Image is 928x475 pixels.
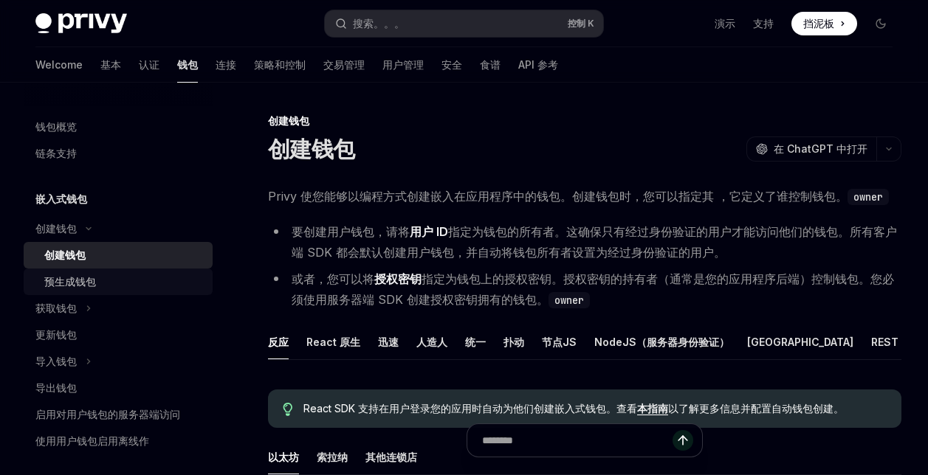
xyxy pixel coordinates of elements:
[44,273,96,291] div: 预生成钱包
[323,58,365,72] font: 交易管理
[35,190,87,208] h5: 嵌入式钱包
[715,16,735,31] a: 演示
[100,47,121,83] a: 基本
[518,58,558,72] font: API 参考
[323,47,365,83] a: 交易管理
[35,379,77,397] div: 导出钱包
[465,333,486,351] font: 统一
[268,114,901,128] div: 创建钱包
[673,430,693,451] button: 发送消息
[100,58,121,72] font: 基本
[44,246,86,264] div: 创建钱包
[35,353,77,370] div: 导入钱包
[177,58,198,72] font: 钱包
[35,220,77,237] div: 创建钱包
[416,325,447,359] button: 人造人
[35,118,77,136] div: 钱包概览
[568,18,594,30] span: 控制 K
[465,325,486,359] button: 统一
[637,402,668,415] a: 本指南
[480,47,501,83] a: 食谱
[254,47,306,83] a: 策略和控制
[747,333,853,351] font: [GEOGRAPHIC_DATA]
[378,333,399,351] font: 迅速
[594,333,729,351] font: NodeJS（服务器身份验证）
[503,325,524,359] button: 扑动
[268,221,901,263] li: 要创建用户钱包，请将 指定为钱包的所有者。这确保只有经过身份验证的用户才能访问他们的钱包。所有客户端 SDK 都会默认创建用户钱包，并自动将钱包所有者设置为经过身份验证的用户。
[441,47,462,83] a: 安全
[480,58,501,72] font: 食谱
[35,13,127,34] img: 深色标志
[24,401,213,428] a: 启用对用户钱包的服务器端访问
[268,189,848,204] font: Privy 使您能够以编程方式创建嵌入在应用程序中的钱包。创建钱包时，您可以指定其 ，它定义了谁控制钱包。
[268,333,289,351] font: 反应
[803,16,834,31] span: 挡泥板
[774,142,867,156] span: 在 ChatGPT 中打开
[24,268,213,295] a: 预生成钱包
[594,325,729,359] button: NodeJS（服务器身份验证）
[35,145,77,162] div: 链条支持
[139,47,159,83] a: 认证
[325,10,602,37] button: 搜索。。。控制 K
[378,325,399,359] button: 迅速
[24,375,213,401] a: 导出钱包
[382,58,424,72] font: 用户管理
[503,333,524,351] font: 扑动
[746,136,876,162] button: 在 ChatGPT 中打开
[216,58,236,72] font: 连接
[303,401,887,416] span: React SDK 支持在用户登录您的应用时自动为他们创建嵌入式钱包。查看 以了解更多信息并配置自动钱包创建。
[268,325,289,359] button: 反应
[549,292,590,308] code: owner
[24,114,213,140] a: 钱包概览
[216,47,236,83] a: 连接
[306,333,360,351] font: React 原生
[542,333,577,351] font: 节点JS
[410,224,448,239] strong: 用户 ID
[791,12,857,35] a: 挡泥板
[374,271,422,286] strong: 授权密钥
[518,47,558,83] a: API 参考
[24,322,213,348] a: 更新钱包
[35,47,83,83] a: Welcome
[753,16,774,31] a: 支持
[871,325,918,359] button: REST API
[35,326,77,344] div: 更新钱包
[542,325,577,359] button: 节点JS
[353,15,405,32] div: 搜索。。。
[177,47,198,83] a: 钱包
[292,271,894,307] font: 或者，您可以将 指定为钱包上的授权密钥。授权密钥的持有者（通常是您的应用程序后端）控制钱包。您必须使用服务器端 SDK 创建授权密钥拥有的钱包。
[848,189,889,205] code: owner
[747,325,853,359] button: [GEOGRAPHIC_DATA]
[871,333,918,351] font: REST API
[869,12,893,35] button: 切换深色模式
[382,47,424,83] a: 用户管理
[35,432,149,450] div: 使用用户钱包启用离线作
[139,58,159,72] font: 认证
[24,242,213,268] a: 创建钱包
[254,58,306,72] font: 策略和控制
[35,58,83,72] font: Welcome
[24,428,213,454] a: 使用用户钱包启用离线作
[24,140,213,167] a: 链条支持
[268,136,354,162] h1: 创建钱包
[416,333,447,351] font: 人造人
[35,406,180,423] div: 启用对用户钱包的服务器端访问
[35,299,77,317] div: 获取钱包
[283,403,293,416] svg: 提示
[306,325,360,359] button: React 原生
[441,58,462,72] font: 安全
